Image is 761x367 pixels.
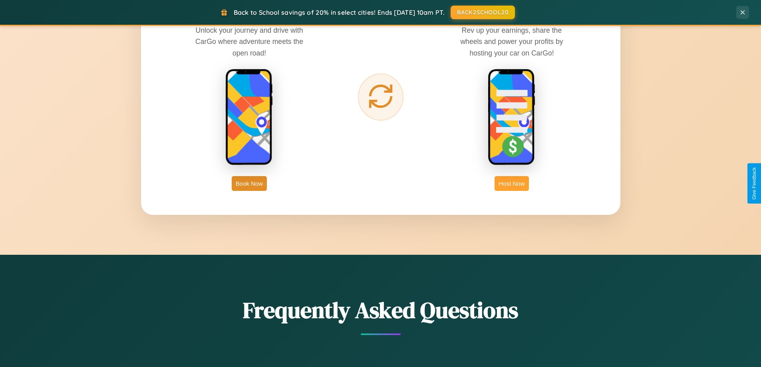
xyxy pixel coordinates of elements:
button: Book Now [232,176,267,191]
img: rent phone [225,69,273,166]
h2: Frequently Asked Questions [141,295,620,325]
div: Give Feedback [751,167,757,200]
p: Rev up your earnings, share the wheels and power your profits by hosting your car on CarGo! [452,25,572,58]
p: Unlock your journey and drive with CarGo where adventure meets the open road! [189,25,309,58]
span: Back to School savings of 20% in select cities! Ends [DATE] 10am PT. [234,8,445,16]
button: BACK2SCHOOL20 [451,6,515,19]
img: host phone [488,69,536,166]
button: Host Now [495,176,529,191]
